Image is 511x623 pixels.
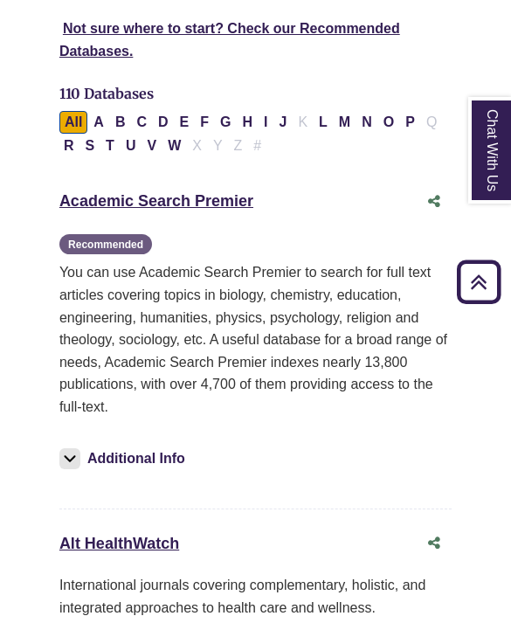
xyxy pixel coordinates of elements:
a: Back to Top [451,270,507,294]
button: Additional Info [59,446,190,471]
button: Filter Results B [110,111,131,134]
button: Filter Results P [400,111,420,134]
button: Filter Results D [153,111,174,134]
p: You can use Academic Search Premier to search for full text articles covering topics in biology, ... [59,261,452,418]
span: Recommended [59,234,152,254]
button: Filter Results S [79,135,100,157]
button: Share this database [417,527,452,560]
button: Filter Results C [131,111,152,134]
button: Filter Results J [274,111,293,134]
button: Filter Results N [356,111,377,134]
button: Filter Results L [314,111,333,134]
button: Filter Results F [195,111,214,134]
button: Filter Results M [334,111,356,134]
a: Alt HealthWatch [59,535,179,552]
button: Filter Results H [237,111,258,134]
button: Filter Results V [142,135,162,157]
button: Filter Results I [259,111,273,134]
button: Filter Results A [88,111,109,134]
a: Academic Search Premier [59,192,253,210]
a: Not sure where to start? Check our Recommended Databases. [59,21,400,59]
button: Filter Results R [59,135,79,157]
span: 110 Databases [59,85,154,102]
button: Share this database [417,185,452,218]
button: Filter Results W [162,135,186,157]
div: Alpha-list to filter by first letter of database name [59,114,444,152]
button: Filter Results T [100,135,120,157]
button: Filter Results O [378,111,399,134]
button: Filter Results U [121,135,142,157]
p: International journals covering complementary, holistic, and integrated approaches to health care... [59,574,452,619]
button: All [59,111,87,134]
button: Filter Results G [215,111,236,134]
button: Filter Results E [175,111,195,134]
